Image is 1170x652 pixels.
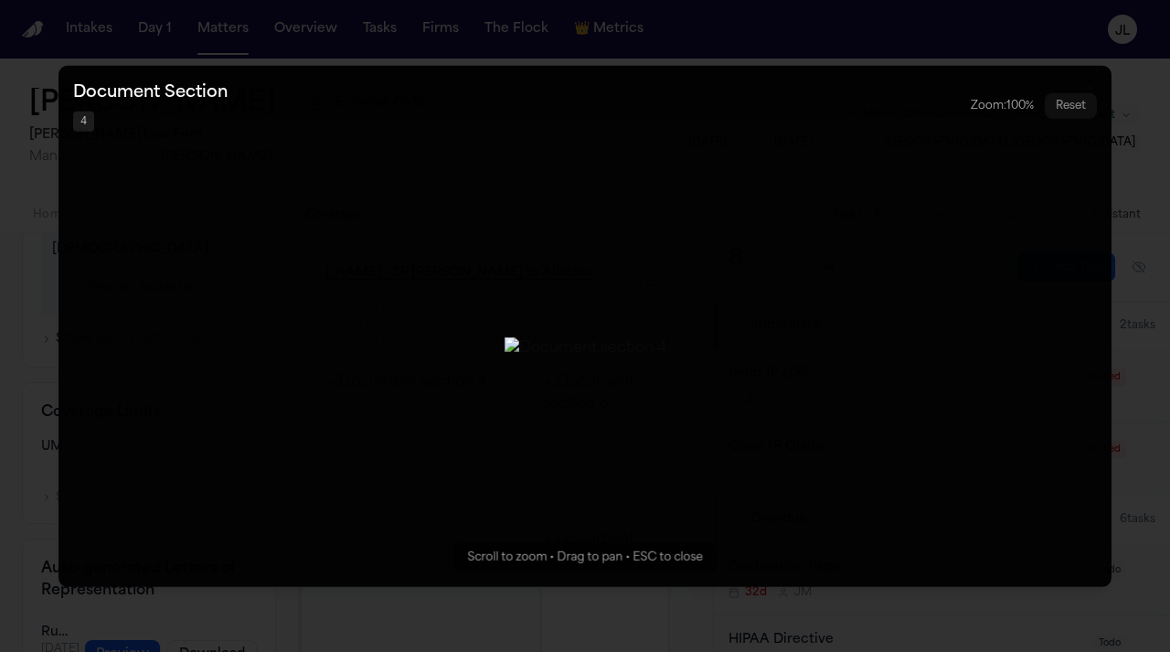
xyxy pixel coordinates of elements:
div: Zoom: 100 % [971,98,1034,112]
img: Document section 4 [505,337,666,358]
button: Zoomable image viewer. Use mouse wheel to zoom, drag to pan, or press R to reset. [58,65,1111,586]
button: Reset [1045,92,1097,118]
div: Scroll to zoom • Drag to pan • ESC to close [453,543,718,572]
span: 4 [73,111,94,131]
h3: Document Section [73,80,228,105]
